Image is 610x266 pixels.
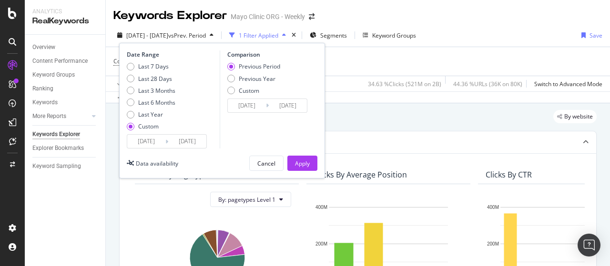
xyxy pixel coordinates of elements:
[487,205,499,210] text: 400M
[231,12,305,21] div: Mayo Clinic ORG - Weekly
[269,99,307,112] input: End Date
[113,8,227,24] div: Keywords Explorer
[138,110,163,118] div: Last Year
[138,87,175,95] div: Last 3 Months
[126,31,168,39] span: [DATE] - [DATE]
[239,31,278,39] div: 1 Filter Applied
[295,159,310,167] div: Apply
[138,75,172,83] div: Last 28 Days
[368,80,441,88] div: 34.63 % Clicks ( 521M on 2B )
[553,110,597,123] div: legacy label
[249,156,284,171] button: Cancel
[372,31,416,39] div: Keyword Groups
[127,50,217,59] div: Date Range
[127,135,165,148] input: Start Date
[113,28,217,43] button: [DATE] - [DATE]vsPrev. Period
[168,135,206,148] input: End Date
[32,84,99,94] a: Ranking
[127,99,175,107] div: Last 6 Months
[530,76,602,91] button: Switch to Advanced Mode
[578,234,600,256] div: Open Intercom Messenger
[127,75,175,83] div: Last 28 Days
[315,205,327,210] text: 400M
[32,42,55,52] div: Overview
[127,87,175,95] div: Last 3 Months
[210,192,291,207] button: By: pagetypes Level 1
[314,170,407,179] div: Clicks By Average Position
[453,80,522,88] div: 44.36 % URLs ( 36K on 80K )
[564,114,593,119] span: By website
[127,62,175,70] div: Last 7 Days
[32,98,99,108] a: Keywords
[257,159,275,167] div: Cancel
[359,28,420,43] button: Keyword Groups
[32,161,99,171] a: Keyword Sampling
[227,75,280,83] div: Previous Year
[32,129,99,139] a: Keywords Explorer
[32,143,99,153] a: Explorer Bookmarks
[32,56,88,66] div: Content Performance
[578,28,602,43] button: Save
[287,156,317,171] button: Apply
[32,98,58,108] div: Keywords
[168,31,206,39] span: vs Prev. Period
[590,31,602,39] div: Save
[306,28,351,43] button: Segments
[227,62,280,70] div: Previous Period
[127,110,175,118] div: Last Year
[32,16,98,27] div: RealKeywords
[534,80,602,88] div: Switch to Advanced Mode
[239,87,259,95] div: Custom
[127,122,175,130] div: Custom
[32,8,98,16] div: Analytics
[32,42,99,52] a: Overview
[227,50,310,59] div: Comparison
[225,28,290,43] button: 1 Filter Applied
[290,30,298,40] div: times
[136,159,178,167] div: Data availability
[32,111,66,121] div: More Reports
[486,170,532,179] div: Clicks By CTR
[32,129,80,139] div: Keywords Explorer
[32,111,89,121] a: More Reports
[309,13,315,20] div: arrow-right-arrow-left
[32,70,99,80] a: Keyword Groups
[138,62,169,70] div: Last 7 Days
[32,70,75,80] div: Keyword Groups
[138,122,159,130] div: Custom
[138,99,175,107] div: Last 6 Months
[239,62,280,70] div: Previous Period
[32,143,84,153] div: Explorer Bookmarks
[32,56,99,66] a: Content Performance
[113,57,134,65] span: Country
[320,31,347,39] span: Segments
[228,99,266,112] input: Start Date
[315,241,327,246] text: 200M
[32,161,81,171] div: Keyword Sampling
[227,87,280,95] div: Custom
[239,75,275,83] div: Previous Year
[32,84,53,94] div: Ranking
[218,196,275,204] span: By: pagetypes Level 1
[487,241,499,246] text: 200M
[113,76,141,91] button: Apply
